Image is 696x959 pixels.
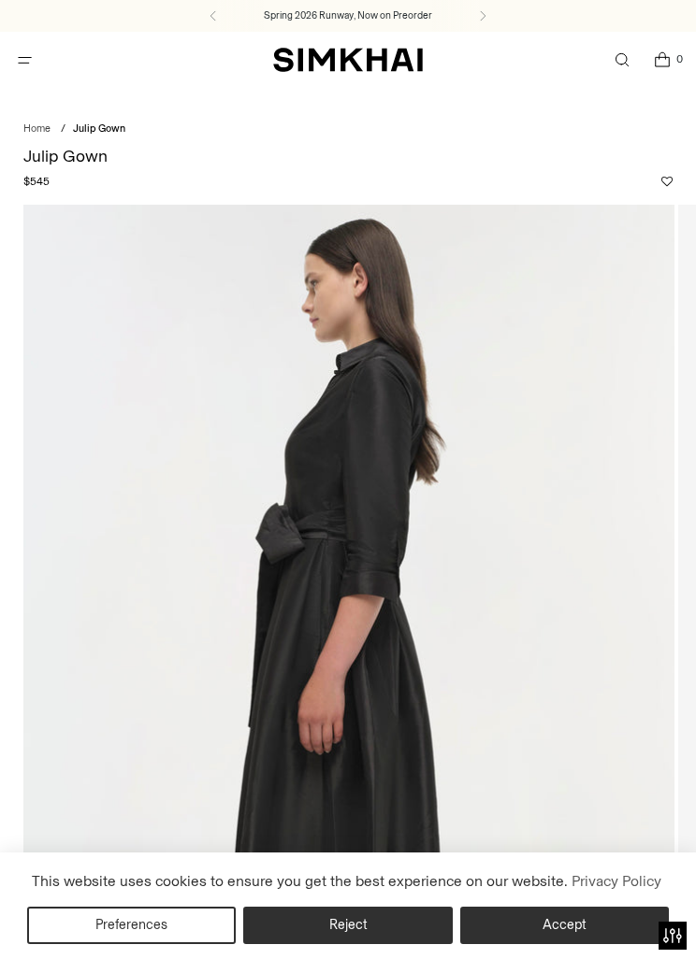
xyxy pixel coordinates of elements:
button: Open menu modal [6,41,44,79]
a: Home [23,122,51,135]
iframe: Sign Up via Text for Offers [15,888,188,944]
span: 0 [672,50,689,67]
button: Accept [460,907,669,944]
nav: breadcrumbs [23,122,674,137]
button: Reject [243,907,452,944]
h1: Julip Gown [23,149,674,165]
span: This website uses cookies to ensure you get the best experience on our website. [32,872,568,890]
a: Spring 2026 Runway, Now on Preorder [264,8,432,23]
span: $545 [23,173,50,190]
a: Open search modal [602,41,641,79]
span: Julip Gown [73,122,125,135]
button: Add to Wishlist [661,176,673,187]
div: / [61,122,65,137]
a: SIMKHAI [273,47,423,74]
a: Open cart modal [643,41,681,79]
a: Privacy Policy (opens in a new tab) [568,867,663,895]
